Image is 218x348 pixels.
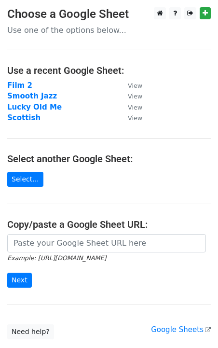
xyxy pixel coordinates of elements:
small: View [128,93,142,100]
a: Smooth Jazz [7,92,57,100]
a: Need help? [7,324,54,339]
input: Paste your Google Sheet URL here [7,234,206,252]
h4: Use a recent Google Sheet: [7,65,211,76]
a: View [118,81,142,90]
small: View [128,82,142,89]
h4: Select another Google Sheet: [7,153,211,165]
a: Select... [7,172,43,187]
a: View [118,92,142,100]
h4: Copy/paste a Google Sheet URL: [7,219,211,230]
a: Google Sheets [151,325,211,334]
a: View [118,113,142,122]
p: Use one of the options below... [7,25,211,35]
a: Lucky Old Me [7,103,62,111]
a: View [118,103,142,111]
input: Next [7,273,32,288]
a: Scottish [7,113,41,122]
small: View [128,104,142,111]
a: Film 2 [7,81,32,90]
small: View [128,114,142,122]
small: Example: [URL][DOMAIN_NAME] [7,254,106,262]
h3: Choose a Google Sheet [7,7,211,21]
